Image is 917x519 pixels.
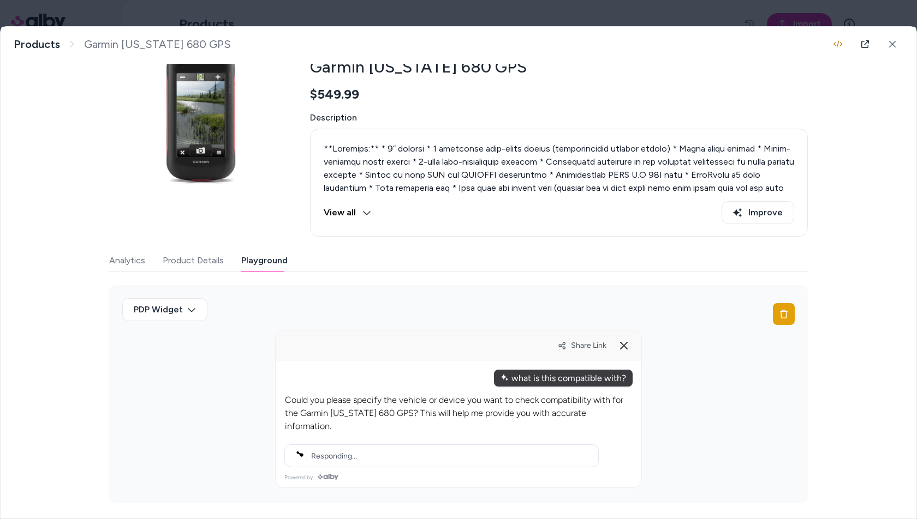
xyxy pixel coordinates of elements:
[122,298,207,321] button: PDP Widget
[722,201,794,224] button: Improve
[324,142,794,443] p: **Loremips:** * 9” dolorsi * 1 ametconse adip-elits doeius (temporincidid utlabor etdolo) * Magna...
[134,303,183,316] span: PDP Widget
[324,201,371,224] button: View all
[109,28,284,203] img: 010-01534-10_picture.web3_.jpg
[14,38,60,51] a: Products
[84,38,231,51] span: Garmin [US_STATE] 680 GPS
[109,250,145,271] button: Analytics
[310,111,808,124] span: Description
[241,250,288,271] button: Playground
[310,57,808,77] h2: Garmin [US_STATE] 680 GPS
[14,38,231,51] nav: breadcrumb
[163,250,224,271] button: Product Details
[310,86,359,102] span: $549.99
